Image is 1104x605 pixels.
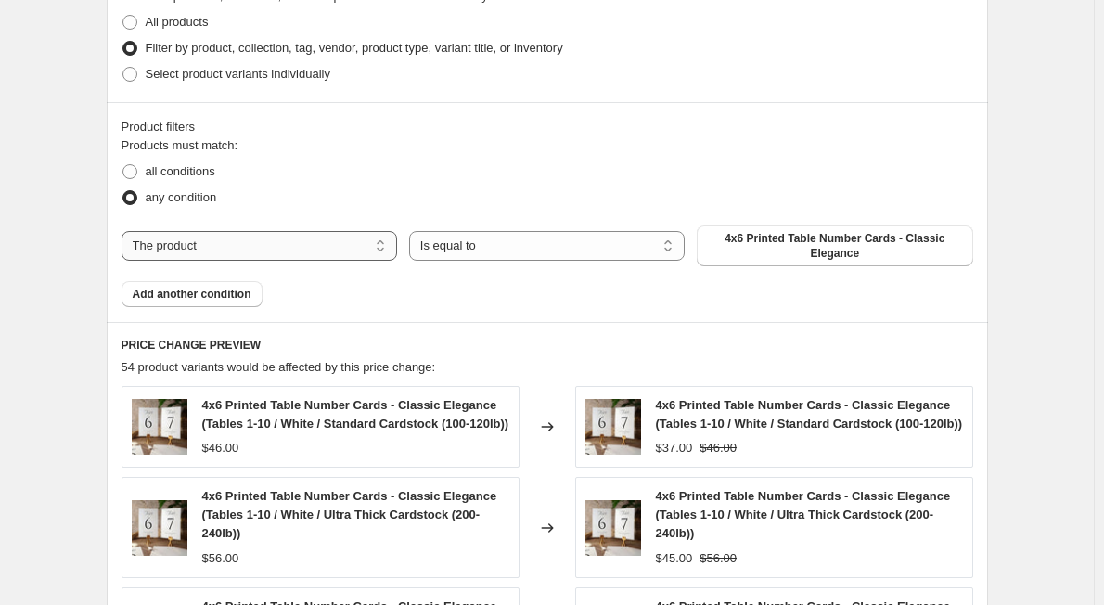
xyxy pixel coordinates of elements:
button: 4x6 Printed Table Number Cards - Classic Elegance [697,225,972,266]
span: 4x6 Printed Table Number Cards - Classic Elegance (Tables 1-10 / White / Standard Cardstock (100-... [656,398,963,431]
span: 4x6 Printed Table Number Cards - Classic Elegance (Tables 1-10 / White / Standard Cardstock (100-... [202,398,509,431]
strike: $46.00 [700,439,737,457]
img: printed-table-numbers-classic-elegant-double-sided-3_80x.jpg [132,500,187,556]
img: printed-table-numbers-classic-elegant-double-sided-3_80x.jpg [585,500,641,556]
span: 4x6 Printed Table Number Cards - Classic Elegance [708,231,961,261]
strike: $56.00 [700,549,737,568]
span: any condition [146,190,217,204]
span: 54 product variants would be affected by this price change: [122,360,436,374]
span: Select product variants individually [146,67,330,81]
span: all conditions [146,164,215,178]
span: Filter by product, collection, tag, vendor, product type, variant title, or inventory [146,41,563,55]
span: All products [146,15,209,29]
span: 4x6 Printed Table Number Cards - Classic Elegance (Tables 1-10 / White / Ultra Thick Cardstock (2... [202,489,497,540]
div: $45.00 [656,549,693,568]
h6: PRICE CHANGE PREVIEW [122,338,973,353]
div: Product filters [122,118,973,136]
div: $37.00 [656,439,693,457]
img: printed-table-numbers-classic-elegant-double-sided-3_80x.jpg [585,399,641,455]
span: Products must match: [122,138,238,152]
span: 4x6 Printed Table Number Cards - Classic Elegance (Tables 1-10 / White / Ultra Thick Cardstock (2... [656,489,951,540]
button: Add another condition [122,281,263,307]
img: printed-table-numbers-classic-elegant-double-sided-3_80x.jpg [132,399,187,455]
div: $46.00 [202,439,239,457]
div: $56.00 [202,549,239,568]
span: Add another condition [133,287,251,302]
